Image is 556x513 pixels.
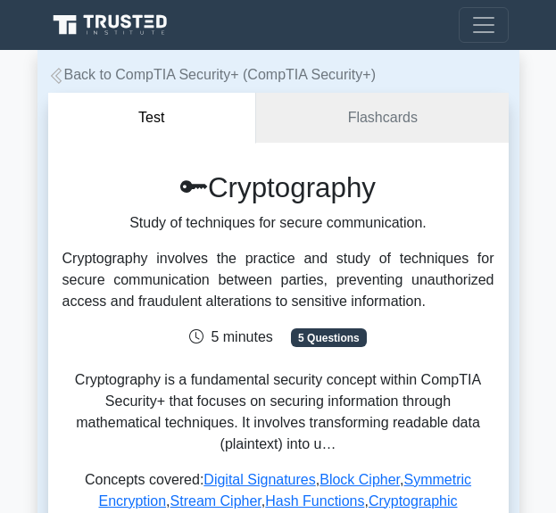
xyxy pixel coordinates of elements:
a: Back to CompTIA Security+ (CompTIA Security+) [48,67,376,82]
button: Toggle navigation [459,7,509,43]
p: Cryptography is a fundamental security concept within CompTIA Security+ that focuses on securing ... [62,369,494,455]
a: Stream Cipher [170,493,261,509]
div: Cryptography involves the practice and study of techniques for secure communication between parti... [62,248,494,312]
a: Block Cipher [319,472,400,487]
h1: Cryptography [62,171,494,205]
p: Study of techniques for secure communication. [62,212,494,234]
a: Hash Functions [265,493,364,509]
a: Symmetric Encryption [99,472,472,509]
span: 5 Questions [291,328,366,346]
a: Flashcards [256,93,508,144]
button: Test [48,93,257,144]
span: 5 minutes [189,329,272,344]
a: Digital Signatures [203,472,315,487]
